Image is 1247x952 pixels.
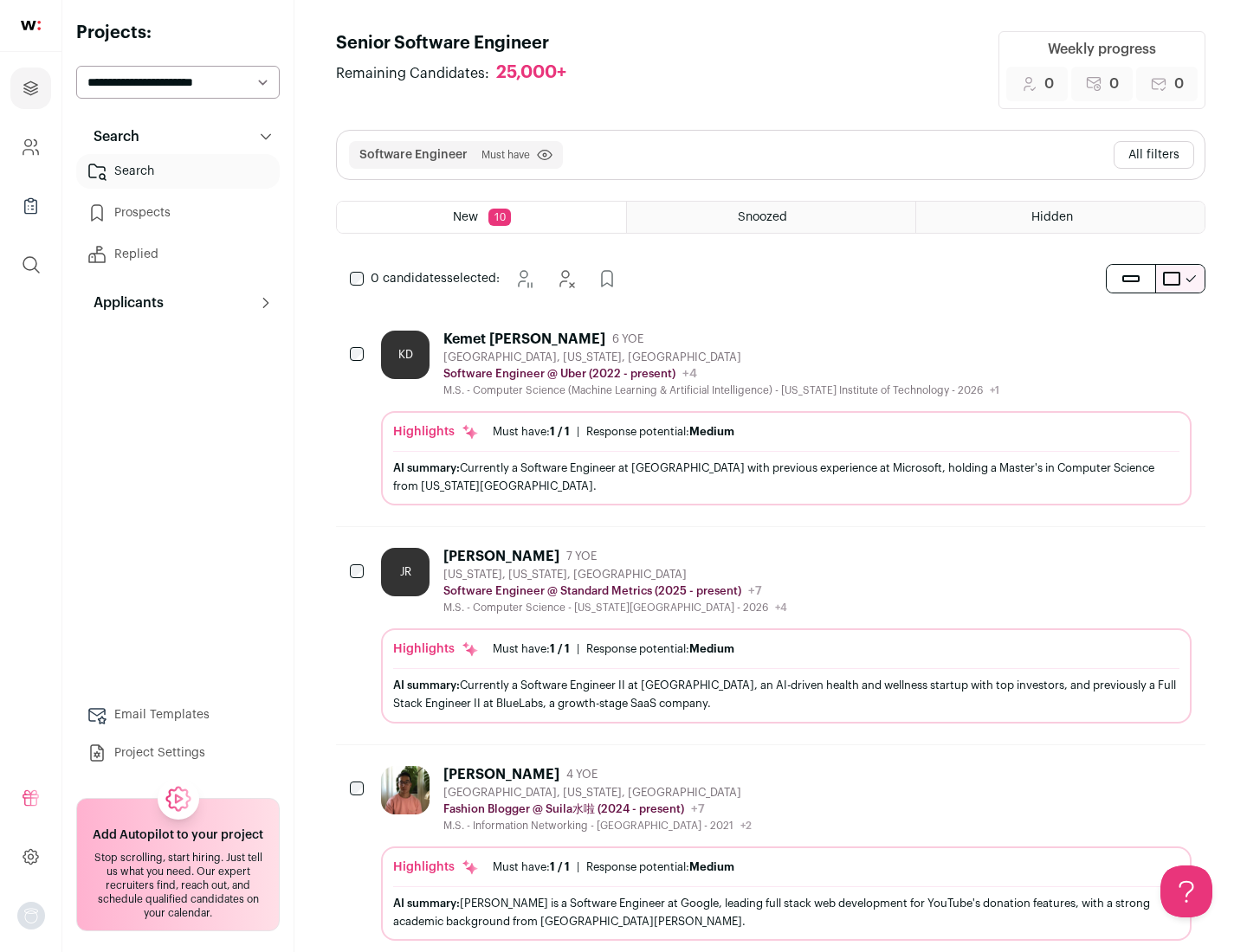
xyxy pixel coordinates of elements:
div: Must have: [493,642,570,656]
p: Search [83,126,139,147]
h2: Add Autopilot to your project [93,827,263,844]
div: [PERSON_NAME] is a Software Engineer at Google, leading full stack web development for YouTube's ... [393,894,1179,930]
a: Projects [10,68,51,109]
img: ebffc8b94a612106133ad1a79c5dcc917f1f343d62299c503ebb759c428adb03.jpg [381,766,430,814]
p: Applicants [83,293,164,313]
span: New [453,211,478,223]
div: M.S. - Computer Science (Machine Learning & Artificial Intelligence) - [US_STATE] Institute of Te... [443,383,999,397]
div: Response potential: [586,642,734,656]
div: [US_STATE], [US_STATE], [GEOGRAPHIC_DATA] [443,568,787,582]
a: [PERSON_NAME] 4 YOE [GEOGRAPHIC_DATA], [US_STATE], [GEOGRAPHIC_DATA] Fashion Blogger @ Suila水啦 (2... [381,766,1192,941]
div: Currently a Software Engineer at [GEOGRAPHIC_DATA] with previous experience at Microsoft, holding... [393,459,1179,495]
span: Must have [481,148,530,162]
span: Medium [689,643,734,654]
a: Project Settings [76,736,280,770]
ul: | [493,642,734,656]
div: 25,000+ [496,62,566,84]
ul: | [493,425,734,439]
a: Company and ATS Settings [10,126,51,168]
a: Company Lists [10,185,51,227]
div: [PERSON_NAME] [443,548,559,565]
span: +7 [691,803,705,815]
span: 6 YOE [612,332,643,346]
div: Highlights [393,859,479,876]
span: Remaining Candidates: [336,63,489,84]
div: M.S. - Computer Science - [US_STATE][GEOGRAPHIC_DATA] - 2026 [443,601,787,614]
div: Must have: [493,425,570,439]
div: Must have: [493,860,570,874]
a: Email Templates [76,698,280,732]
a: Add Autopilot to your project Stop scrolling, start hiring. Just tell us what you need. Our exper... [76,798,280,931]
span: 1 / 1 [550,861,570,872]
div: Highlights [393,423,479,441]
div: [PERSON_NAME] [443,766,559,783]
a: JR [PERSON_NAME] 7 YOE [US_STATE], [US_STATE], [GEOGRAPHIC_DATA] Software Engineer @ Standard Met... [381,548,1192,723]
div: Currently a Software Engineer II at [GEOGRAPHIC_DATA], an AI-driven health and wellness startup w... [393,676,1179,712]
p: Fashion Blogger @ Suila水啦 (2024 - present) [443,802,684,816]
h2: Projects: [76,21,280,45]
div: M.S. - Information Networking - [GEOGRAPHIC_DATA] - 2021 [443,819,752,833]
span: +4 [682,368,697,380]
iframe: Help Scout Beacon - Open [1160,865,1212,917]
div: [GEOGRAPHIC_DATA], [US_STATE], [GEOGRAPHIC_DATA] [443,786,752,800]
div: Response potential: [586,425,734,439]
div: KD [381,331,430,379]
span: +7 [748,585,762,597]
a: Replied [76,237,280,272]
span: +2 [740,820,752,831]
div: Highlights [393,640,479,658]
a: Hidden [916,202,1205,233]
button: Add to Prospects [590,261,624,296]
span: 0 candidates [371,273,447,285]
span: Medium [689,861,734,872]
button: Open dropdown [17,902,45,929]
button: All filters [1114,141,1194,169]
img: wellfound-shorthand-0d5821cbd27db2630d0214b213865d53afaa358527fdda9d0ea32b1df1b89c2c.svg [21,21,41,30]
span: +4 [775,602,787,613]
span: Snoozed [738,211,787,223]
div: JR [381,548,430,596]
a: Search [76,154,280,189]
a: Snoozed [627,202,915,233]
span: +1 [990,385,999,396]
span: 7 YOE [566,550,597,563]
span: 0 [1044,74,1054,94]
span: 0 [1109,74,1119,94]
div: Weekly progress [1048,39,1156,60]
span: AI summary: [393,679,460,691]
span: Medium [689,426,734,437]
span: 4 YOE [566,768,598,782]
span: AI summary: [393,462,460,473]
button: Snooze [507,261,541,296]
div: [GEOGRAPHIC_DATA], [US_STATE], [GEOGRAPHIC_DATA] [443,351,999,364]
a: Prospects [76,196,280,230]
button: Hide [548,261,583,296]
span: 10 [488,209,511,226]
div: Response potential: [586,860,734,874]
p: Software Engineer @ Standard Metrics (2025 - present) [443,584,741,598]
span: 0 [1174,74,1184,94]
ul: | [493,860,734,874]
div: Stop scrolling, start hiring. Just tell us what you need. Our expert recruiters find, reach out, ... [87,851,268,920]
span: AI summary: [393,897,460,909]
span: selected: [371,270,500,287]
span: Hidden [1031,211,1073,223]
button: Search [76,119,280,154]
h1: Senior Software Engineer [336,31,584,55]
button: Applicants [76,286,280,320]
img: nopic.png [17,902,45,929]
span: 1 / 1 [550,426,570,437]
div: Kemet [PERSON_NAME] [443,331,605,348]
p: Software Engineer @ Uber (2022 - present) [443,367,675,381]
a: KD Kemet [PERSON_NAME] 6 YOE [GEOGRAPHIC_DATA], [US_STATE], [GEOGRAPHIC_DATA] Software Engineer @... [381,331,1192,505]
button: Software Engineer [359,146,468,164]
span: 1 / 1 [550,643,570,654]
